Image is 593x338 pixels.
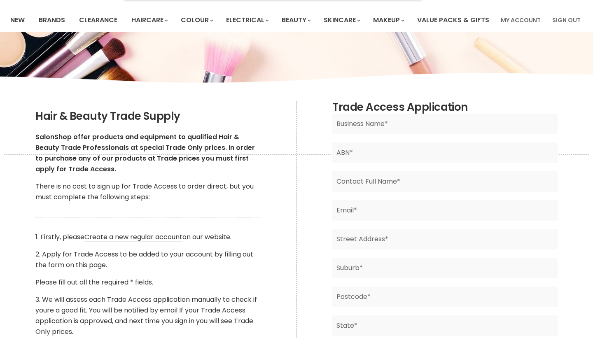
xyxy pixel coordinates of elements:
[175,12,218,29] a: Colour
[220,12,274,29] a: Electrical
[33,12,71,29] a: Brands
[275,12,316,29] a: Beauty
[496,12,546,29] a: My Account
[411,12,495,29] a: Value Packs & Gifts
[35,181,261,203] p: There is no cost to sign up for Trade Access to order direct, but you must complete the following...
[35,132,261,175] p: SalonShop offer products and equipment to qualified Hair & Beauty Trade Professionals at special ...
[35,110,261,123] h2: Hair & Beauty Trade Supply
[367,12,409,29] a: Makeup
[4,8,496,32] ul: Main menu
[4,12,31,29] a: New
[35,294,261,337] p: 3. We will assess each Trade Access application manually to check if youre a good fit. You will b...
[35,232,261,242] p: 1. Firstly, please on our website.
[35,249,261,270] p: 2. Apply for Trade Access to be added to your account by filling out the form on this page.
[332,101,557,114] h2: Trade Access Application
[84,232,182,242] a: Create a new regular account
[318,12,365,29] a: Skincare
[125,12,173,29] a: Haircare
[73,12,124,29] a: Clearance
[35,277,261,288] p: Please fill out all the required * fields.
[547,12,586,29] a: Sign Out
